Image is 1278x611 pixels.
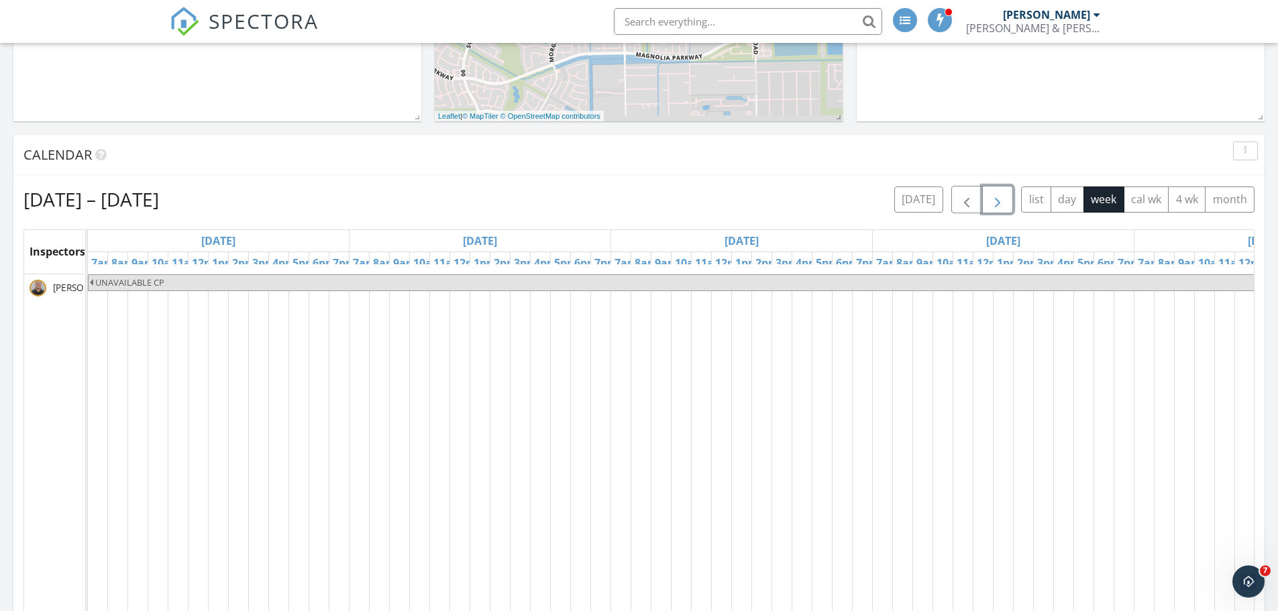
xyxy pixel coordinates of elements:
[1083,186,1124,213] button: week
[1195,252,1231,274] a: 10am
[229,252,259,274] a: 2pm
[23,146,92,164] span: Calendar
[1124,186,1169,213] button: cal wk
[772,252,802,274] a: 3pm
[631,252,661,274] a: 8am
[249,252,279,274] a: 3pm
[88,252,118,274] a: 7am
[511,252,541,274] a: 3pm
[329,252,360,274] a: 7pm
[611,252,641,274] a: 7am
[189,252,225,274] a: 12pm
[269,252,299,274] a: 4pm
[1074,252,1104,274] a: 5pm
[209,252,239,274] a: 1pm
[30,244,85,259] span: Inspectors
[873,252,903,274] a: 7am
[651,252,682,274] a: 9am
[1003,8,1090,21] div: [PERSON_NAME]
[370,252,400,274] a: 8am
[692,252,728,274] a: 11am
[893,252,923,274] a: 8am
[168,252,205,274] a: 11am
[430,252,466,274] a: 11am
[209,7,319,35] span: SPECTORA
[951,186,983,213] button: Previous
[792,252,822,274] a: 4pm
[30,280,46,296] img: chad_head_shot_.jpeg
[1175,252,1205,274] a: 9am
[973,252,1010,274] a: 12pm
[1134,252,1165,274] a: 7am
[1235,252,1271,274] a: 12pm
[732,252,762,274] a: 1pm
[571,252,601,274] a: 6pm
[966,21,1100,35] div: Bryan & Bryan Inspections
[95,276,164,288] span: UNAVAILABLE CP
[170,7,199,36] img: The Best Home Inspection Software - Spectora
[23,186,159,213] h2: [DATE] – [DATE]
[410,252,446,274] a: 10am
[490,252,521,274] a: 2pm
[531,252,561,274] a: 4pm
[1051,186,1084,213] button: day
[148,252,184,274] a: 10am
[853,252,883,274] a: 7pm
[1054,252,1084,274] a: 4pm
[933,252,969,274] a: 10am
[953,252,990,274] a: 11am
[1260,565,1271,576] span: 7
[1114,252,1144,274] a: 7pm
[390,252,420,274] a: 9am
[1094,252,1124,274] a: 6pm
[812,252,843,274] a: 5pm
[198,230,239,252] a: Go to October 6, 2025
[1232,565,1265,598] iframe: Intercom live chat
[672,252,708,274] a: 10am
[128,252,158,274] a: 9am
[1021,186,1051,213] button: list
[289,252,319,274] a: 5pm
[994,252,1024,274] a: 1pm
[1014,252,1044,274] a: 2pm
[50,281,126,294] span: [PERSON_NAME]
[712,252,748,274] a: 12pm
[470,252,500,274] a: 1pm
[752,252,782,274] a: 2pm
[1155,252,1185,274] a: 8am
[1034,252,1064,274] a: 3pm
[438,112,460,120] a: Leaflet
[721,230,762,252] a: Go to October 8, 2025
[450,252,486,274] a: 12pm
[435,111,604,122] div: |
[913,252,943,274] a: 9am
[591,252,621,274] a: 7pm
[108,252,138,274] a: 8am
[551,252,581,274] a: 5pm
[1215,252,1251,274] a: 11am
[833,252,863,274] a: 6pm
[982,186,1014,213] button: Next
[894,186,943,213] button: [DATE]
[614,8,882,35] input: Search everything...
[983,230,1024,252] a: Go to October 9, 2025
[350,252,380,274] a: 7am
[1168,186,1206,213] button: 4 wk
[462,112,498,120] a: © MapTiler
[460,230,500,252] a: Go to October 7, 2025
[1205,186,1255,213] button: month
[309,252,339,274] a: 6pm
[500,112,600,120] a: © OpenStreetMap contributors
[170,18,319,46] a: SPECTORA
